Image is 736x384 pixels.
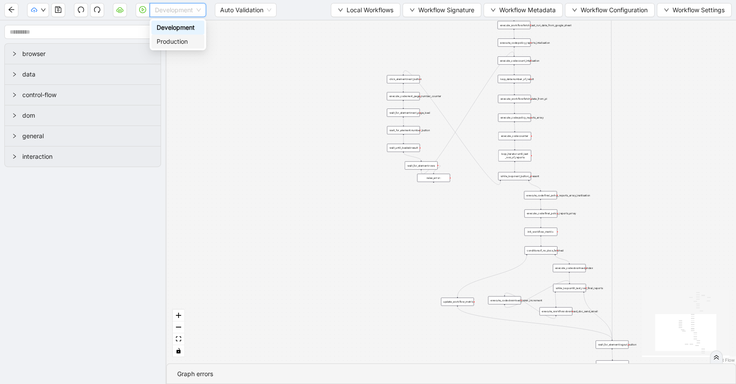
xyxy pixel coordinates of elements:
[498,172,531,181] div: while_loop:next_button_present
[596,360,629,369] div: click_element:logout_button
[90,3,104,17] button: redo
[22,131,154,141] span: general
[136,3,150,17] button: play-circle
[151,35,204,49] div: Production
[524,191,557,199] div: execute_code:final_policy_reports_array_inatlisation
[22,152,154,161] span: interaction
[418,5,474,15] span: Workflow Signature
[498,75,531,83] div: loop_data:number_of_result
[151,21,204,35] div: Development
[157,23,199,32] div: Development
[612,349,613,360] g: Edge from wait_for_element:logout_button to click_element:logout_button
[565,3,655,17] button: downWorkflow Configuration
[524,209,557,217] div: execute_code:final_policy_reports_array
[657,3,732,17] button: downWorkflow Settings
[488,296,521,304] div: execute_code:download_index_increment
[403,3,481,17] button: downWorkflow Signature
[12,113,17,118] span: right
[673,5,725,15] span: Workflow Settings
[387,144,420,152] div: wait_until_loaded:result
[173,345,184,357] button: toggle interactivity
[55,6,62,13] span: save
[441,298,474,306] div: update_workflow_metric:
[584,293,612,339] g: Edge from while_loop:untill_last_row_final_reports to wait_for_element:logout_button
[173,321,184,333] button: zoom out
[596,341,628,349] div: wait_for_element:logout_button
[498,95,531,103] div: execute_workflow:fetch_data_from_pl
[498,132,531,140] div: execute_code:counter
[417,174,450,182] div: raise_error:
[5,64,161,84] div: data
[27,3,49,17] button: cloud-uploaddown
[177,369,725,379] div: Graph errors
[524,228,557,236] div: init_workflow_metric:
[139,6,146,13] span: play-circle
[5,105,161,126] div: dom
[572,7,577,13] span: down
[8,6,15,13] span: arrow-left
[22,111,154,120] span: dom
[434,165,441,173] g: Edge from wait_for_element:rows to raise_error:
[387,75,420,84] div: click_element:next_button
[417,174,450,182] div: raise_error:plus-circle
[498,114,531,122] div: execute_code:policy_reports_array
[555,255,569,263] g: Edge from conditions:if_no_docs_fetched to execute_code:download_index
[387,126,420,134] div: wait_for_element:number_button
[116,6,123,13] span: cloud-server
[505,280,570,307] g: Edge from execute_code:download_index_increment to while_loop:untill_last_row_final_reports
[74,3,88,17] button: undo
[113,3,127,17] button: cloud-server
[505,293,556,318] g: Edge from execute_workflow:download_doc_send_email to execute_code:download_index_increment
[405,161,438,170] div: wait_for_element:rows
[484,3,563,17] button: downWorkflow Metadata
[525,246,557,255] div: conditions:if_no_docs_fetched
[581,5,648,15] span: Workflow Configuration
[5,126,161,146] div: general
[457,255,526,297] g: Edge from conditions:if_no_docs_fetched to update_workflow_metric:
[22,70,154,79] span: data
[713,354,719,360] span: double-right
[431,185,437,191] span: plus-circle
[712,357,735,363] a: React Flow attribution
[4,3,18,17] button: arrow-left
[94,6,101,13] span: redo
[498,38,530,47] div: execute_code:policy_reports_intalisation
[491,7,496,13] span: down
[12,154,17,159] span: right
[173,310,184,321] button: zoom in
[12,92,17,98] span: right
[5,147,161,167] div: interaction
[12,133,17,139] span: right
[403,71,501,185] g: Edge from while_loop:next_button_present to click_element:next_button
[387,108,420,116] div: wait_for_element:next_page_load
[12,51,17,56] span: right
[157,37,199,46] div: Production
[347,5,393,15] span: Local Workflows
[387,92,420,101] div: execute_code:next_page_number_counter
[529,181,540,190] g: Edge from while_loop:next_button_present to execute_code:final_policy_reports_array_inatlisation
[338,7,343,13] span: down
[555,293,556,306] g: Edge from while_loop:untill_last_row_final_reports to execute_workflow:download_doc_send_email
[457,307,612,340] g: Edge from update_workflow_metric: to wait_for_element:logout_button
[498,150,531,161] div: loop_iterator:until_last _row_of_reports
[498,56,530,65] div: execute_code:count_intalisation
[403,153,421,161] g: Edge from wait_until_loaded:result to wait_for_element:rows
[12,72,17,77] span: right
[155,3,201,17] span: Development
[220,3,271,17] span: Auto Validation
[31,7,37,13] span: cloud-upload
